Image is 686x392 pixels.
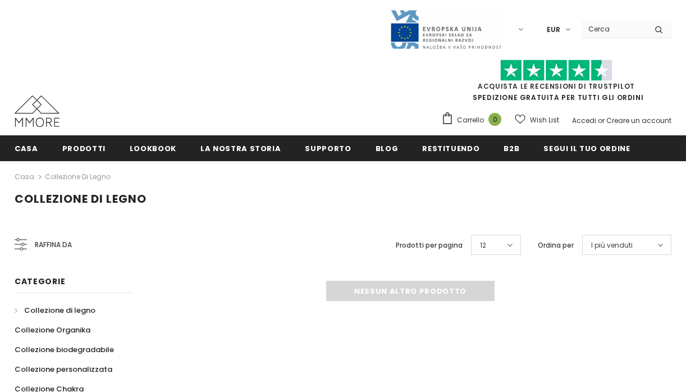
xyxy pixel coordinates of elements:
a: Casa [15,170,34,184]
a: Lookbook [130,135,176,161]
a: Restituendo [422,135,479,161]
a: Collezione di legno [15,300,95,320]
span: SPEDIZIONE GRATUITA PER TUTTI GLI ORDINI [441,65,671,102]
a: Carrello 0 [441,112,507,129]
span: Collezione di legno [24,305,95,316]
a: Prodotti [62,135,106,161]
a: Collezione biodegradabile [15,340,114,359]
a: Collezione di legno [45,172,111,181]
label: Prodotti per pagina [396,240,463,251]
a: Acquista le recensioni di TrustPilot [478,81,635,91]
span: supporto [305,143,351,154]
img: Fidati di Pilot Stars [500,60,612,81]
a: Segui il tuo ordine [543,135,630,161]
span: EUR [547,24,560,35]
span: Collezione biodegradabile [15,344,114,355]
a: Casa [15,135,38,161]
span: Collezione personalizzata [15,364,112,375]
img: Casi MMORE [15,95,60,127]
span: Blog [376,143,399,154]
span: or [598,116,605,125]
span: 0 [488,113,501,126]
span: Casa [15,143,38,154]
span: Carrello [457,115,484,126]
a: Collezione Organika [15,320,90,340]
span: Segui il tuo ordine [543,143,630,154]
a: Creare un account [606,116,671,125]
label: Ordina per [538,240,574,251]
span: 12 [480,240,486,251]
input: Search Site [582,21,646,37]
a: supporto [305,135,351,161]
span: Raffina da [35,239,72,251]
a: B2B [504,135,519,161]
a: Collezione personalizzata [15,359,112,379]
span: Wish List [530,115,559,126]
span: Prodotti [62,143,106,154]
span: Collezione di legno [15,191,147,207]
span: Collezione Organika [15,325,90,335]
span: I più venduti [591,240,633,251]
a: La nostra storia [200,135,281,161]
a: Javni Razpis [390,24,502,34]
a: Blog [376,135,399,161]
img: Javni Razpis [390,9,502,50]
span: B2B [504,143,519,154]
span: Lookbook [130,143,176,154]
a: Wish List [515,110,559,130]
span: Restituendo [422,143,479,154]
span: Categorie [15,276,65,287]
span: La nostra storia [200,143,281,154]
a: Accedi [572,116,596,125]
